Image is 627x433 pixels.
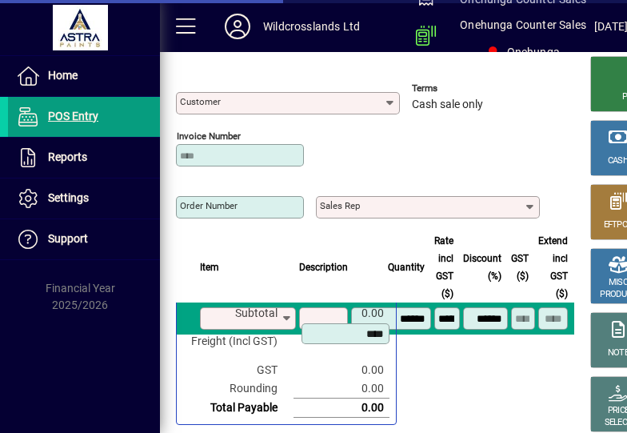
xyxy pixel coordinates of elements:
mat-label: Customer [180,96,221,107]
a: Reports [8,138,160,178]
td: 0.00 [294,379,389,399]
td: Freight (Incl GST) [183,323,294,361]
td: Subtotal [183,304,294,323]
td: GST [183,361,294,379]
a: Settings [8,178,160,219]
span: Support [48,232,88,245]
a: Home [8,56,160,96]
td: Total Payable [183,399,294,418]
span: Onehunga [480,38,566,66]
mat-label: Invoice number [177,130,241,142]
span: Onehunga Counter Sales [460,12,586,38]
td: Rounding [183,379,294,399]
span: Extend incl GST ($) [538,232,568,303]
span: Cash sale only [412,98,483,111]
td: 0.00 [294,361,389,379]
div: Wildcrosslands Ltd [263,14,360,39]
span: Item [200,259,219,276]
td: 0.00 [294,399,389,418]
span: Rate incl GST ($) [434,232,453,303]
td: 0.00 [294,304,389,323]
span: GST ($) [511,250,529,285]
span: Discount (%) [463,250,501,285]
span: Onehunga [507,39,560,65]
span: Settings [48,191,89,204]
a: Support [8,219,160,259]
button: Profile [212,12,263,41]
span: Reports [48,150,87,163]
span: Home [48,69,78,82]
span: Description [299,259,348,276]
span: POS Entry [48,110,98,122]
span: Quantity [388,259,425,276]
span: Terms [412,83,508,94]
